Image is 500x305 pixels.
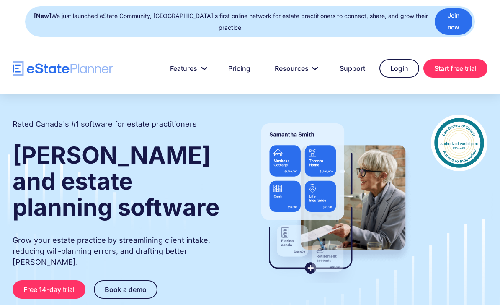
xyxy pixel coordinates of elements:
strong: [PERSON_NAME] and estate planning software [13,141,219,222]
a: Login [379,59,419,78]
a: Resources [265,60,325,77]
a: Join now [435,8,472,35]
a: Free 14-day trial [13,280,85,299]
a: Start free trial [423,59,487,78]
a: Support [330,60,375,77]
a: Features [160,60,214,77]
a: home [13,61,113,76]
p: Grow your estate practice by streamlining client intake, reducing will-planning errors, and draft... [13,235,236,268]
h2: Rated Canada's #1 software for estate practitioners [13,119,197,130]
a: Book a demo [94,280,157,299]
img: estate planner showing wills to their clients, using eState Planner, a leading estate planning so... [253,115,414,283]
a: Pricing [218,60,260,77]
strong: [New] [34,12,51,19]
div: We just launched eState Community, [GEOGRAPHIC_DATA]'s first online network for estate practition... [34,10,428,34]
